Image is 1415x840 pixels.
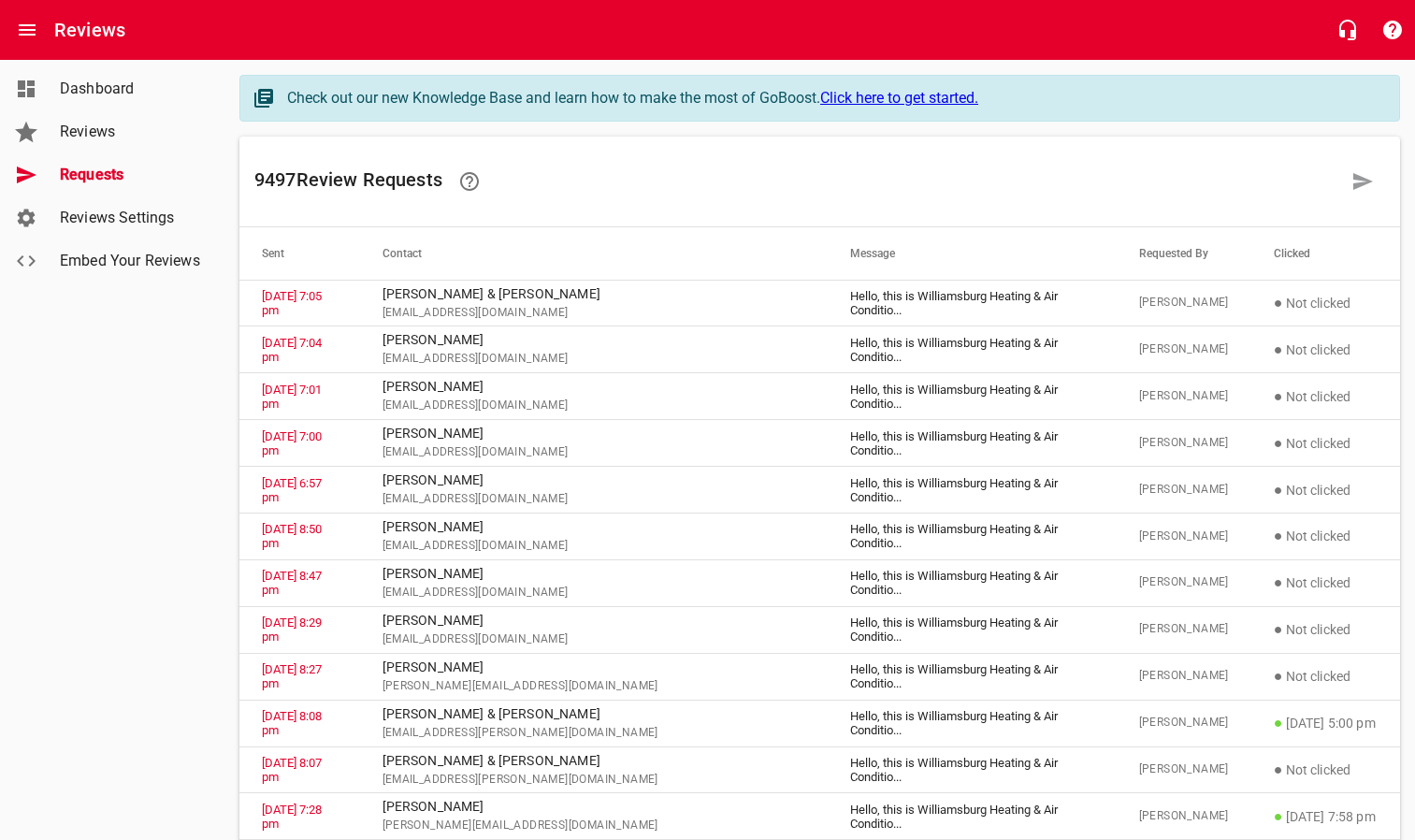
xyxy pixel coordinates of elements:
span: ● [1274,760,1283,778]
a: [DATE] 8:27 pm [262,662,322,690]
td: Hello, this is Williamsburg Heating & Air Conditio ... [828,326,1117,373]
span: [EMAIL_ADDRESS][DOMAIN_NAME] [383,350,805,369]
span: [EMAIL_ADDRESS][DOMAIN_NAME] [383,443,805,462]
th: Requested By [1117,227,1251,280]
span: [EMAIL_ADDRESS][PERSON_NAME][DOMAIN_NAME] [383,771,805,789]
span: ● [1274,527,1283,544]
div: Check out our new Knowledge Base and learn how to make the most of GoBoost. [287,87,1380,109]
td: Hello, this is Williamsburg Heating & Air Conditio ... [828,514,1117,560]
p: [PERSON_NAME] [383,797,805,817]
p: Not clicked [1274,665,1378,688]
span: [PERSON_NAME] [1139,573,1229,592]
p: [PERSON_NAME] [383,611,805,630]
th: Contact [360,227,828,280]
a: [DATE] 7:01 pm [262,383,322,411]
td: Hello, this is Williamsburg Heating & Air Conditio ... [828,793,1117,840]
span: ● [1274,620,1283,638]
td: Hello, this is Williamsburg Heating & Air Conditio ... [828,280,1117,326]
span: [PERSON_NAME] [1139,620,1229,639]
a: [DATE] 8:07 pm [262,756,322,784]
span: ● [1274,481,1283,499]
p: [PERSON_NAME] [383,658,805,677]
th: Message [828,227,1117,280]
td: Hello, this is Williamsburg Heating & Air Conditio ... [828,420,1117,467]
button: Live Chat [1325,7,1370,52]
span: ● [1274,573,1283,591]
span: [PERSON_NAME][EMAIL_ADDRESS][DOMAIN_NAME] [383,817,805,835]
span: [PERSON_NAME][EMAIL_ADDRESS][DOMAIN_NAME] [383,677,805,696]
a: [DATE] 7:00 pm [262,429,322,457]
td: Hello, this is Williamsburg Heating & Air Conditio ... [828,373,1117,420]
p: Not clicked [1274,479,1378,501]
span: [PERSON_NAME] [1139,714,1229,732]
span: [PERSON_NAME] [1139,807,1229,826]
p: [DATE] 5:00 pm [1274,712,1378,734]
span: [PERSON_NAME] [1139,387,1229,406]
span: ● [1274,294,1283,311]
th: Clicked [1251,227,1400,280]
a: [DATE] 8:29 pm [262,616,322,644]
a: [DATE] 6:57 pm [262,476,322,504]
span: Reviews [60,121,202,143]
td: Hello, this is Williamsburg Heating & Air Conditio ... [828,467,1117,514]
p: [PERSON_NAME] & [PERSON_NAME] [383,704,805,724]
span: Requests [60,164,202,186]
p: [PERSON_NAME] [383,424,805,443]
span: [EMAIL_ADDRESS][DOMAIN_NAME] [383,397,805,415]
a: [DATE] 8:08 pm [262,709,322,737]
span: [EMAIL_ADDRESS][PERSON_NAME][DOMAIN_NAME] [383,724,805,743]
td: Hello, this is Williamsburg Heating & Air Conditio ... [828,606,1117,653]
span: ● [1274,387,1283,405]
span: [PERSON_NAME] [1139,481,1229,500]
p: Not clicked [1274,432,1378,455]
h6: Reviews [54,15,125,45]
td: Hello, this is Williamsburg Heating & Air Conditio ... [828,653,1117,700]
th: Sent [239,227,360,280]
span: [PERSON_NAME] [1139,434,1229,453]
p: [PERSON_NAME] [383,330,805,350]
button: Support Portal [1370,7,1415,52]
p: Not clicked [1274,385,1378,408]
p: [PERSON_NAME] [383,471,805,490]
span: [PERSON_NAME] [1139,528,1229,546]
td: Hello, this is Williamsburg Heating & Air Conditio ... [828,559,1117,606]
p: [PERSON_NAME] [383,377,805,397]
p: Not clicked [1274,759,1378,781]
a: Learn how requesting reviews can improve your online presence [447,159,492,204]
span: ● [1274,714,1283,731]
span: ● [1274,340,1283,358]
p: Not clicked [1274,339,1378,361]
span: [EMAIL_ADDRESS][DOMAIN_NAME] [383,630,805,649]
a: Click here to get started. [820,89,978,107]
a: [DATE] 7:28 pm [262,803,322,831]
p: Not clicked [1274,572,1378,594]
p: Not clicked [1274,525,1378,547]
a: Request a review [1340,159,1385,204]
span: Embed Your Reviews [60,250,202,272]
span: [EMAIL_ADDRESS][DOMAIN_NAME] [383,304,805,323]
h6: 9497 Review Request s [254,159,1340,204]
td: Hello, this is Williamsburg Heating & Air Conditio ... [828,700,1117,746]
span: [PERSON_NAME] [1139,760,1229,779]
button: Open drawer [5,7,50,52]
span: [EMAIL_ADDRESS][DOMAIN_NAME] [383,490,805,509]
a: [DATE] 8:47 pm [262,569,322,597]
td: Hello, this is Williamsburg Heating & Air Conditio ... [828,746,1117,793]
span: ● [1274,434,1283,452]
p: [PERSON_NAME] [383,564,805,584]
span: [PERSON_NAME] [1139,294,1229,312]
a: [DATE] 7:04 pm [262,336,322,364]
p: [DATE] 7:58 pm [1274,805,1378,828]
span: ● [1274,667,1283,685]
p: [PERSON_NAME] & [PERSON_NAME] [383,284,805,304]
a: [DATE] 8:50 pm [262,522,322,550]
p: Not clicked [1274,618,1378,641]
span: [EMAIL_ADDRESS][DOMAIN_NAME] [383,537,805,556]
p: Not clicked [1274,292,1378,314]
p: [PERSON_NAME] & [PERSON_NAME] [383,751,805,771]
a: [DATE] 7:05 pm [262,289,322,317]
span: [EMAIL_ADDRESS][DOMAIN_NAME] [383,584,805,602]
span: [PERSON_NAME] [1139,667,1229,686]
span: [PERSON_NAME] [1139,340,1229,359]
span: Reviews Settings [60,207,202,229]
